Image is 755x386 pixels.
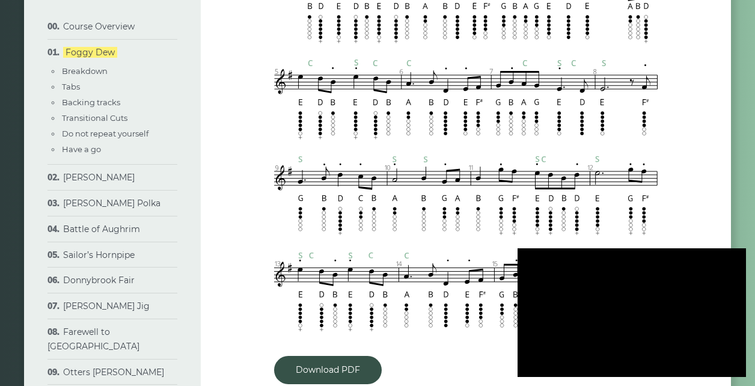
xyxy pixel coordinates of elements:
[274,356,382,384] a: Download PDF
[63,172,135,183] a: [PERSON_NAME]
[63,367,164,378] a: Otters [PERSON_NAME]
[62,129,148,138] a: Do not repeat yourself
[62,144,101,154] a: Have a go
[63,224,140,234] a: Battle of Aughrim
[63,21,135,32] a: Course Overview
[47,326,139,352] a: Farewell to [GEOGRAPHIC_DATA]
[63,47,117,58] a: Foggy Dew
[62,113,127,123] a: Transitional Cuts
[62,97,120,107] a: Backing tracks
[63,250,135,260] a: Sailor’s Hornpipe
[62,66,108,76] a: Breakdown
[63,198,160,209] a: [PERSON_NAME] Polka
[62,82,80,91] a: Tabs
[63,301,150,311] a: [PERSON_NAME] Jig
[63,275,135,286] a: Donnybrook Fair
